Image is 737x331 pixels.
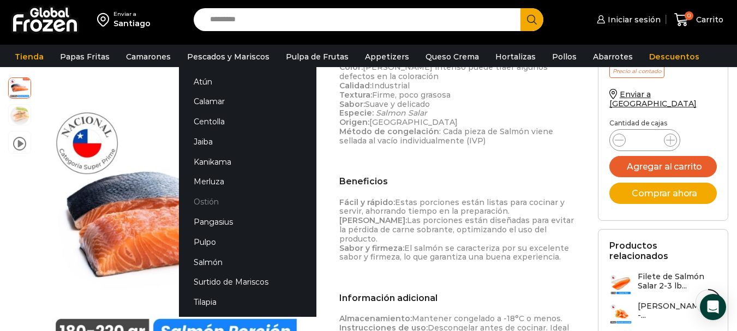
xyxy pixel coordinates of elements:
strong: Almacenamiento: [339,314,412,323]
h2: Información adicional [339,293,581,303]
a: Ostión [179,192,316,212]
strong: Calidad: [339,81,372,91]
strong: Fácil y rápido: [339,197,395,207]
a: Salmón [179,252,316,272]
strong: Textura: [339,90,372,100]
strong: Especie: [339,108,374,118]
a: Camarones [121,46,176,67]
h2: Beneficios [339,176,581,186]
a: Tilapia [179,292,316,312]
a: [PERSON_NAME] -... [609,302,717,325]
div: Open Intercom Messenger [700,294,726,320]
a: Pulpa de Frutas [280,46,354,67]
span: Iniciar sesión [605,14,661,25]
a: Pangasius [179,212,316,232]
a: Pulpo [179,232,316,252]
a: Descuentos [644,46,705,67]
strong: [PERSON_NAME]: [339,215,407,225]
a: Iniciar sesión [594,9,661,31]
a: Atún [179,71,316,92]
a: Surtido de Mariscos [179,272,316,292]
strong: Método de congelación [339,127,439,136]
a: Filete de Salmón Salar 2-3 lb... [609,272,717,296]
span: salmon porcion nuevo [9,76,31,98]
a: Pollos [547,46,582,67]
a: Pescados y Mariscos [182,46,275,67]
p: Estas porciones están listas para cocinar y servir, ahorrando tiempo en la preparación. Las porci... [339,198,581,262]
p: Precio al contado [609,65,664,78]
a: Jaiba [179,131,316,152]
a: Centolla [179,112,316,132]
button: Agregar al carrito [609,156,717,177]
a: Merluza [179,172,316,192]
p: 180 g a 220 g por porción Crudo, congelado 5 kg por caja 22 a 27 porciones aprox. Porciones indiv... [339,17,581,145]
em: Salmon Salar [376,108,427,118]
input: Product quantity [634,133,655,148]
a: Appetizers [359,46,415,67]
h2: Productos relacionados [609,240,717,261]
button: Search button [520,8,543,31]
strong: Sabor: [339,99,365,109]
a: Calamar [179,92,316,112]
a: Kanikama [179,152,316,172]
strong: Color: [339,62,363,72]
span: Carrito [693,14,723,25]
a: Hortalizas [490,46,541,67]
div: Enviar a [113,10,151,18]
div: Santiago [113,18,151,29]
a: Abarrotes [588,46,638,67]
a: Queso Crema [420,46,484,67]
img: address-field-icon.svg [97,10,113,29]
a: Enviar a [GEOGRAPHIC_DATA] [609,89,697,109]
span: plato-salmon [9,105,31,127]
button: Comprar ahora [609,183,717,204]
a: 0 Carrito [672,7,726,33]
span: 0 [685,11,693,20]
h3: Filete de Salmón Salar 2-3 lb... [638,272,717,291]
a: Tienda [9,46,49,67]
strong: Origen: [339,117,369,127]
p: Cantidad de cajas [609,119,717,127]
strong: Sabor y firmeza: [339,243,404,253]
h3: [PERSON_NAME] -... [638,302,717,320]
a: Papas Fritas [55,46,115,67]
